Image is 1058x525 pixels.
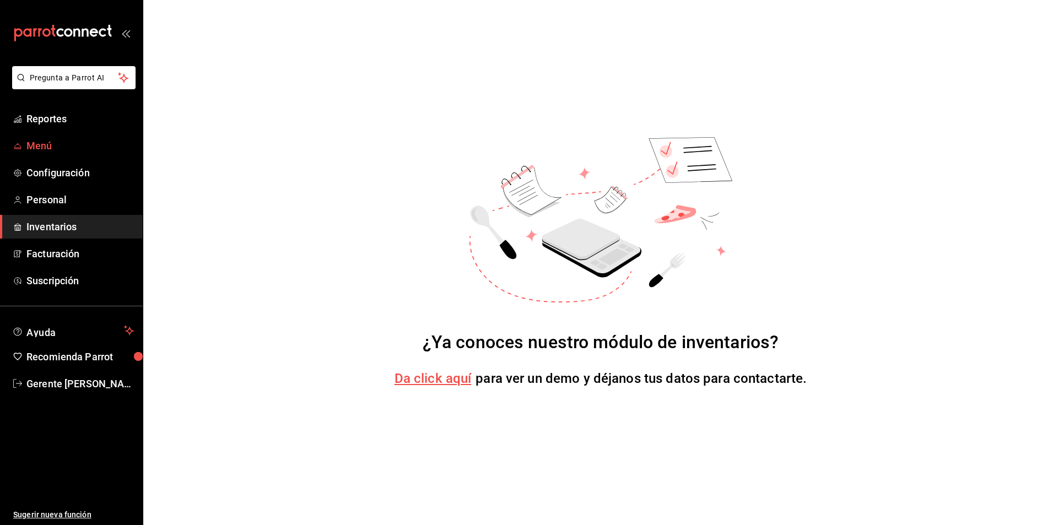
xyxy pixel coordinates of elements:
[26,219,134,234] span: Inventarios
[26,246,134,261] span: Facturación
[26,273,134,288] span: Suscripción
[395,371,472,386] a: Da click aquí
[26,324,120,337] span: Ayuda
[26,349,134,364] span: Recomienda Parrot
[13,509,134,521] span: Sugerir nueva función
[8,80,136,91] a: Pregunta a Parrot AI
[121,29,130,37] button: open_drawer_menu
[26,138,134,153] span: Menú
[30,72,118,84] span: Pregunta a Parrot AI
[12,66,136,89] button: Pregunta a Parrot AI
[26,111,134,126] span: Reportes
[423,329,779,355] div: ¿Ya conoces nuestro módulo de inventarios?
[26,192,134,207] span: Personal
[476,371,807,386] span: para ver un demo y déjanos tus datos para contactarte.
[26,376,134,391] span: Gerente [PERSON_NAME]
[26,165,134,180] span: Configuración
